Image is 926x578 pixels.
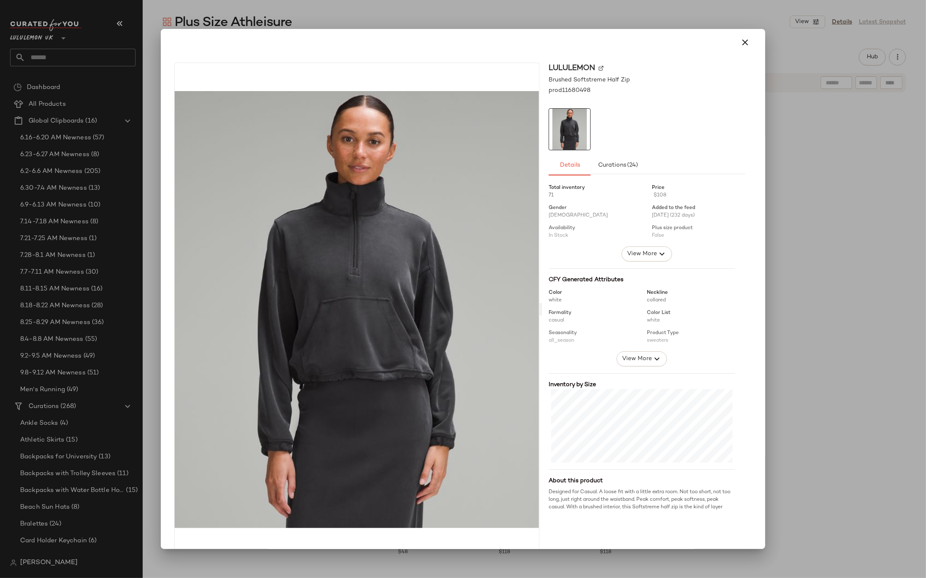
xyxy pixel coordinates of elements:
span: (24) [627,162,638,169]
img: LW3IDXS_0001_1 [549,109,590,150]
span: Details [559,162,580,169]
span: prod11680498 [549,86,591,95]
img: svg%3e [599,65,604,71]
span: lululemon [549,63,595,74]
div: About this product [549,476,735,485]
img: LW3IDXS_0001_1 [175,91,539,528]
span: View More [627,249,657,259]
div: Designed for Casual. A loose fit with a little extra room. Not too short, not too long, just righ... [549,489,735,526]
div: Inventory by Size [549,380,735,389]
button: View More [622,246,672,262]
span: View More [622,354,652,364]
span: Curations [598,162,638,169]
div: CFY Generated Attributes [549,275,735,284]
button: View More [617,351,667,366]
span: Brushed Softstreme Half Zip [549,76,630,84]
